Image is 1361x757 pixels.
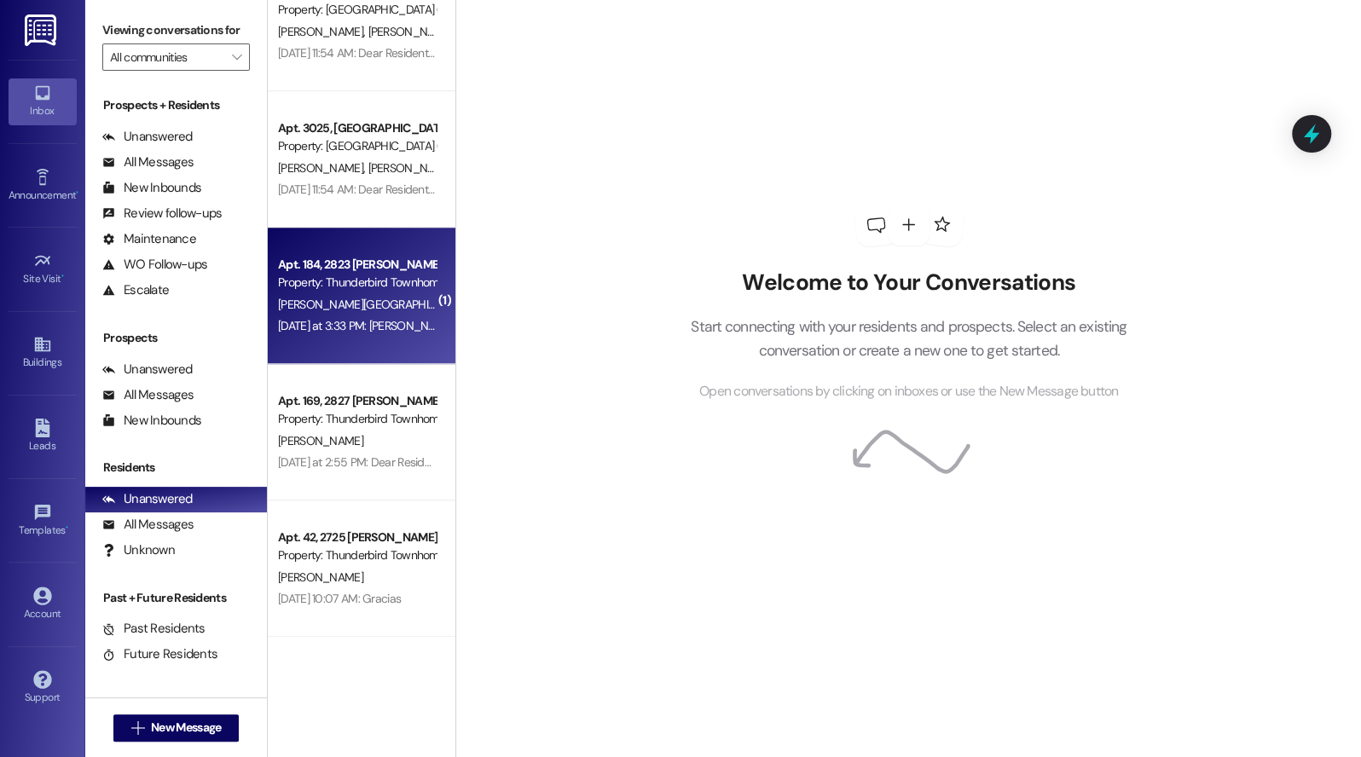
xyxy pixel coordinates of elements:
[102,490,193,508] div: Unanswered
[278,119,436,137] div: Apt. 3025, [GEOGRAPHIC_DATA][PERSON_NAME]
[9,581,77,627] a: Account
[278,274,436,292] div: Property: Thunderbird Townhomes (4001)
[102,541,175,559] div: Unknown
[278,569,363,585] span: [PERSON_NAME]
[102,256,207,274] div: WO Follow-ups
[110,43,223,71] input: All communities
[278,160,368,176] span: [PERSON_NAME]
[278,137,436,155] div: Property: [GEOGRAPHIC_DATA] (4027)
[278,318,474,333] div: [DATE] at 3:33 PM: [PERSON_NAME]! 😊
[232,50,241,64] i: 
[9,665,77,711] a: Support
[102,205,222,222] div: Review follow-ups
[9,413,77,459] a: Leads
[131,721,144,735] i: 
[102,17,250,43] label: Viewing conversations for
[699,381,1118,402] span: Open conversations by clicking on inboxes or use the New Message button
[368,24,459,39] span: [PERSON_NAME]
[278,256,436,274] div: Apt. 184, 2823 [PERSON_NAME]
[102,386,194,404] div: All Messages
[85,589,267,607] div: Past + Future Residents
[102,230,196,248] div: Maintenance
[25,14,60,46] img: ResiDesk Logo
[113,714,240,742] button: New Message
[102,153,194,171] div: All Messages
[85,96,267,114] div: Prospects + Residents
[278,392,436,410] div: Apt. 169, 2827 [PERSON_NAME]
[76,187,78,199] span: •
[9,246,77,292] a: Site Visit •
[102,620,206,638] div: Past Residents
[665,269,1153,297] h2: Welcome to Your Conversations
[102,179,201,197] div: New Inbounds
[9,498,77,544] a: Templates •
[102,361,193,378] div: Unanswered
[9,330,77,376] a: Buildings
[9,78,77,124] a: Inbox
[278,410,436,428] div: Property: Thunderbird Townhomes (4001)
[665,315,1153,363] p: Start connecting with your residents and prospects. Select an existing conversation or create a n...
[85,459,267,477] div: Residents
[278,1,436,19] div: Property: [GEOGRAPHIC_DATA] (4027)
[61,270,64,282] span: •
[368,160,454,176] span: [PERSON_NAME]
[278,24,368,39] span: [PERSON_NAME]
[102,516,194,534] div: All Messages
[278,529,436,546] div: Apt. 42, 2725 [PERSON_NAME] F
[66,522,68,534] span: •
[278,297,472,312] span: [PERSON_NAME][GEOGRAPHIC_DATA]
[278,591,401,606] div: [DATE] 10:07 AM: Gracias
[102,412,201,430] div: New Inbounds
[102,128,193,146] div: Unanswered
[102,645,217,663] div: Future Residents
[85,329,267,347] div: Prospects
[151,719,221,737] span: New Message
[102,281,169,299] div: Escalate
[278,546,436,564] div: Property: Thunderbird Townhomes (4001)
[278,433,363,448] span: [PERSON_NAME]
